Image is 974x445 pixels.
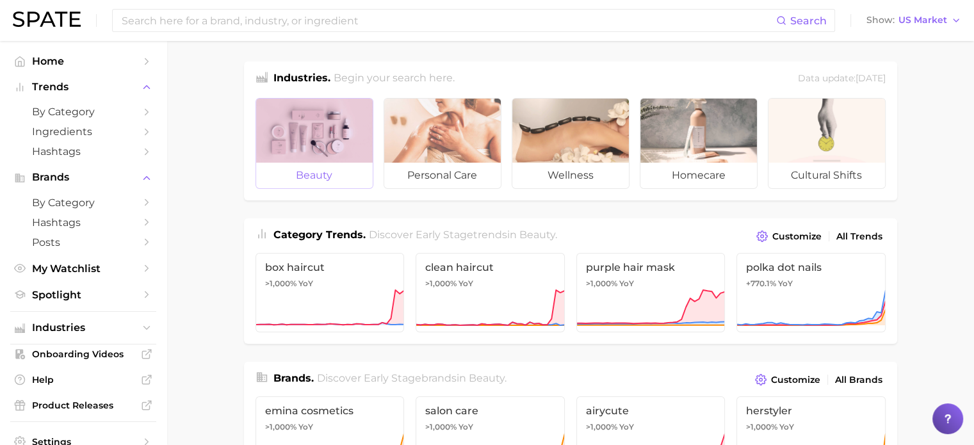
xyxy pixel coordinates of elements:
button: Brands [10,168,156,187]
span: YoY [459,422,473,432]
button: Industries [10,318,156,337]
span: Trends [32,81,134,93]
span: Ingredients [32,125,134,138]
a: Help [10,370,156,389]
h2: Begin your search here. [334,70,455,88]
span: >1,000% [746,422,777,432]
span: Hashtags [32,145,134,158]
span: >1,000% [265,279,296,288]
span: >1,000% [586,422,617,432]
span: Hashtags [32,216,134,229]
span: Product Releases [32,400,134,411]
span: homecare [640,163,757,188]
span: YoY [778,279,793,289]
button: Trends [10,77,156,97]
span: polka dot nails [746,261,876,273]
span: >1,000% [265,422,296,432]
button: ShowUS Market [863,12,964,29]
button: Customize [753,227,824,245]
a: Home [10,51,156,71]
span: airycute [586,405,716,417]
a: My Watchlist [10,259,156,279]
span: clean haircut [425,261,555,273]
span: YoY [619,279,634,289]
span: Customize [772,231,822,242]
img: SPATE [13,12,81,27]
div: Data update: [DATE] [798,70,886,88]
a: cultural shifts [768,98,886,189]
span: herstyler [746,405,876,417]
span: >1,000% [425,279,457,288]
span: beauty [256,163,373,188]
span: Search [790,15,827,27]
a: purple hair mask>1,000% YoY [576,253,726,332]
button: Customize [752,371,823,389]
a: Spotlight [10,285,156,305]
h1: Industries. [273,70,330,88]
span: emina cosmetics [265,405,395,417]
span: >1,000% [586,279,617,288]
span: All Brands [835,375,882,385]
a: box haircut>1,000% YoY [256,253,405,332]
span: YoY [779,422,794,432]
a: Onboarding Videos [10,344,156,364]
span: Posts [32,236,134,248]
span: by Category [32,197,134,209]
a: Hashtags [10,142,156,161]
a: beauty [256,98,373,189]
a: Hashtags [10,213,156,232]
a: polka dot nails+770.1% YoY [736,253,886,332]
a: Posts [10,232,156,252]
span: box haircut [265,261,395,273]
a: Ingredients [10,122,156,142]
input: Search here for a brand, industry, or ingredient [120,10,776,31]
span: Customize [771,375,820,385]
span: wellness [512,163,629,188]
span: Home [32,55,134,67]
span: YoY [298,422,313,432]
a: personal care [384,98,501,189]
span: purple hair mask [586,261,716,273]
span: beauty [519,229,555,241]
span: Category Trends . [273,229,366,241]
span: Brands [32,172,134,183]
span: Onboarding Videos [32,348,134,360]
span: >1,000% [425,422,457,432]
span: by Category [32,106,134,118]
span: Discover Early Stage brands in . [317,372,507,384]
span: YoY [459,279,473,289]
span: YoY [298,279,313,289]
span: cultural shifts [768,163,885,188]
span: beauty [469,372,505,384]
span: personal care [384,163,501,188]
a: by Category [10,193,156,213]
span: Brands . [273,372,314,384]
span: +770.1% [746,279,776,288]
a: Product Releases [10,396,156,415]
span: All Trends [836,231,882,242]
span: Industries [32,322,134,334]
span: salon care [425,405,555,417]
span: Help [32,374,134,385]
span: Show [866,17,895,24]
a: All Trends [833,228,886,245]
span: My Watchlist [32,263,134,275]
a: All Brands [832,371,886,389]
span: Spotlight [32,289,134,301]
a: homecare [640,98,758,189]
span: US Market [898,17,947,24]
a: by Category [10,102,156,122]
span: Discover Early Stage trends in . [369,229,557,241]
a: wellness [512,98,629,189]
span: YoY [619,422,634,432]
a: clean haircut>1,000% YoY [416,253,565,332]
